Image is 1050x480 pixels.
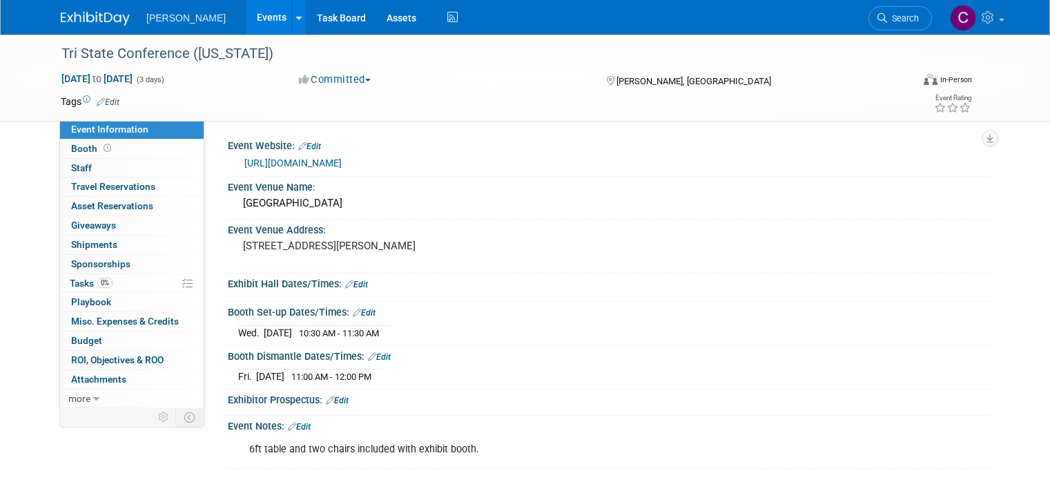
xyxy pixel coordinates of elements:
span: Giveaways [71,220,116,231]
div: Event Rating [934,95,971,102]
div: Event Format [837,72,972,93]
td: Tags [61,95,119,108]
div: In-Person [940,75,972,85]
div: Event Notes: [228,416,989,434]
a: Giveaways [60,216,204,235]
span: Booth not reserved yet [101,143,114,153]
a: more [60,390,204,408]
span: [DATE] [DATE] [61,73,133,85]
div: Booth Set-up Dates/Times: [228,302,989,320]
a: Edit [97,97,119,107]
a: Asset Reservations [60,197,204,215]
span: Attachments [71,374,126,385]
img: ExhibitDay [61,12,130,26]
a: Edit [326,396,349,405]
a: Attachments [60,370,204,389]
span: Shipments [71,239,117,250]
span: Event Information [71,124,148,135]
span: [PERSON_NAME], [GEOGRAPHIC_DATA] [616,76,771,86]
a: Shipments [60,236,204,254]
div: Tri State Conference ([US_STATE]) [57,41,895,66]
a: Playbook [60,293,204,311]
span: more [68,393,90,404]
div: [GEOGRAPHIC_DATA] [238,193,979,214]
a: Search [868,6,932,30]
span: 11:00 AM - 12:00 PM [291,372,371,382]
span: Asset Reservations [71,200,153,211]
a: Tasks0% [60,274,204,293]
td: [DATE] [264,325,292,340]
pre: [STREET_ADDRESS][PERSON_NAME] [243,240,530,252]
span: [PERSON_NAME] [146,12,226,23]
div: Exhibitor Prospectus: [228,390,989,407]
img: Format-Inperson.png [924,74,937,85]
a: Misc. Expenses & Credits [60,312,204,331]
a: Sponsorships [60,255,204,273]
span: Sponsorships [71,258,130,269]
td: Toggle Event Tabs [176,408,204,426]
a: Edit [298,142,321,151]
span: 0% [97,278,113,288]
div: Event Venue Name: [228,177,989,194]
span: Staff [71,162,92,173]
span: Tasks [70,278,113,289]
img: Chris Cobb [950,5,976,31]
div: 6ft table and two chairs included with exhibit booth. [240,436,842,463]
a: Edit [345,280,368,289]
div: Booth Dismantle Dates/Times: [228,346,989,364]
span: Misc. Expenses & Credits [71,316,179,327]
button: Committed [294,73,376,87]
a: Edit [368,352,391,362]
a: ROI, Objectives & ROO [60,351,204,369]
td: Fri. [238,369,256,384]
a: Edit [353,308,376,318]
span: (3 days) [135,75,164,84]
a: [URL][DOMAIN_NAME] [244,157,342,169]
span: Travel Reservations [71,181,155,192]
span: Booth [71,143,114,154]
span: 10:30 AM - 11:30 AM [299,328,379,338]
span: to [90,73,104,84]
td: Personalize Event Tab Strip [152,408,176,426]
a: Travel Reservations [60,177,204,196]
td: Wed. [238,325,264,340]
td: [DATE] [256,369,284,384]
a: Event Information [60,120,204,139]
div: Event Website: [228,135,989,153]
span: Playbook [71,296,111,307]
a: Edit [288,422,311,432]
span: ROI, Objectives & ROO [71,354,164,365]
span: Search [887,13,919,23]
span: Budget [71,335,102,346]
div: Exhibit Hall Dates/Times: [228,273,989,291]
a: Budget [60,332,204,350]
a: Booth [60,140,204,158]
a: Staff [60,159,204,177]
div: Event Venue Address: [228,220,989,237]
